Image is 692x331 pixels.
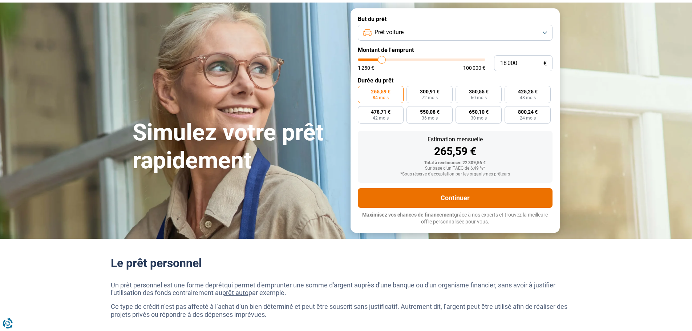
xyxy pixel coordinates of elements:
[420,89,440,94] span: 300,91 €
[422,116,438,120] span: 36 mois
[471,116,487,120] span: 30 mois
[111,281,582,297] p: Un prêt personnel est une forme de qui permet d'emprunter une somme d'argent auprès d'une banque ...
[469,89,489,94] span: 350,55 €
[133,119,342,175] h1: Simulez votre prêt rapidement
[213,281,224,289] a: prêt
[111,303,582,318] p: Ce type de crédit n’est pas affecté à l’achat d’un bien déterminé et peut être souscrit sans just...
[111,256,582,270] h2: Le prêt personnel
[373,96,389,100] span: 84 mois
[518,89,538,94] span: 425,25 €
[422,96,438,100] span: 72 mois
[358,65,374,70] span: 1 250 €
[471,96,487,100] span: 60 mois
[362,212,454,218] span: Maximisez vos chances de financement
[364,172,547,177] div: *Sous réserve d'acceptation par les organismes prêteurs
[520,96,536,100] span: 48 mois
[420,109,440,114] span: 550,08 €
[364,166,547,171] div: Sur base d'un TAEG de 6,49 %*
[463,65,485,70] span: 100 000 €
[373,116,389,120] span: 42 mois
[358,77,553,84] label: Durée du prêt
[364,146,547,157] div: 265,59 €
[375,28,404,36] span: Prêt voiture
[222,289,248,296] a: prêt auto
[520,116,536,120] span: 24 mois
[358,211,553,226] p: grâce à nos experts et trouvez la meilleure offre personnalisée pour vous.
[543,60,547,66] span: €
[371,109,390,114] span: 478,71 €
[358,16,553,23] label: But du prêt
[358,47,553,53] label: Montant de l'emprunt
[371,89,390,94] span: 265,59 €
[364,137,547,142] div: Estimation mensuelle
[358,25,553,41] button: Prêt voiture
[358,188,553,208] button: Continuer
[469,109,489,114] span: 650,10 €
[518,109,538,114] span: 800,24 €
[364,161,547,166] div: Total à rembourser: 22 309,56 €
